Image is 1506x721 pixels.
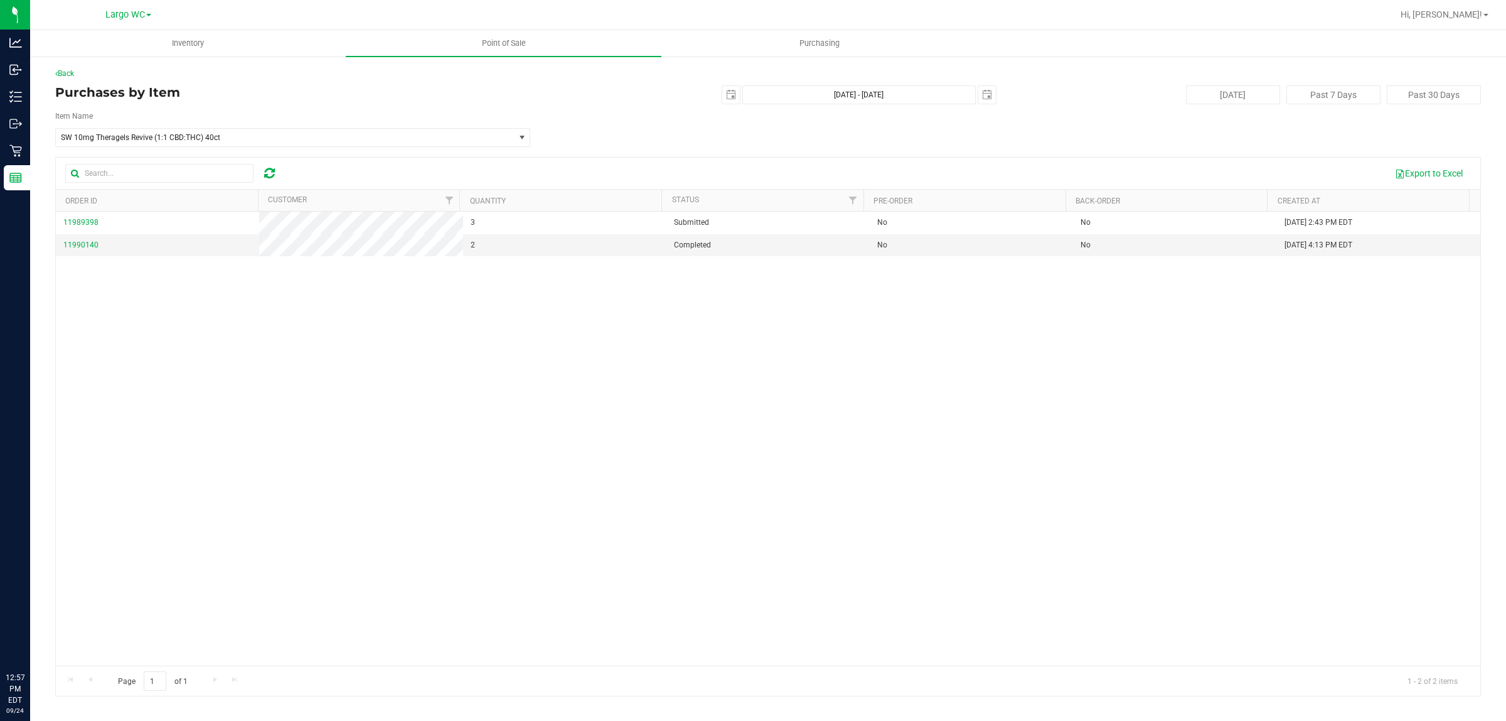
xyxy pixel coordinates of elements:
[30,30,346,57] a: Inventory
[1284,239,1352,251] span: [DATE] 4:13 PM EDT
[6,672,24,706] p: 12:57 PM EDT
[471,239,475,251] span: 2
[439,190,459,211] a: Filter
[465,38,543,49] span: Point of Sale
[63,241,99,249] span: 11990140
[55,85,530,99] h4: Purchases by Item
[37,619,52,634] iframe: Resource center unread badge
[782,38,857,49] span: Purchasing
[1081,217,1091,229] span: No
[105,9,145,20] span: Largo WC
[470,197,506,205] a: Quantity
[877,217,887,229] span: No
[55,69,74,78] a: Back
[674,239,711,251] span: Completed
[61,133,491,142] span: SW 10mg Theragels Revive (1:1 CBD:THC) 40ct
[268,195,307,204] a: Customer
[13,621,50,658] iframe: Resource center
[877,239,887,251] span: No
[9,63,22,76] inline-svg: Inbound
[1286,85,1380,104] button: Past 7 Days
[514,129,530,146] span: select
[9,144,22,157] inline-svg: Retail
[1278,197,1320,205] a: Created At
[55,111,93,122] label: Item Name
[843,190,863,211] a: Filter
[65,197,97,205] a: Order ID
[9,117,22,130] inline-svg: Outbound
[65,164,254,183] input: Search...
[9,171,22,184] inline-svg: Reports
[1081,239,1091,251] span: No
[1076,197,1120,205] a: Back-Order
[722,86,740,104] span: select
[978,86,996,104] span: select
[672,195,699,204] a: Status
[674,217,709,229] span: Submitted
[155,38,221,49] span: Inventory
[1387,85,1481,104] button: Past 30 Days
[346,30,661,57] a: Point of Sale
[1284,217,1352,229] span: [DATE] 2:43 PM EDT
[107,671,198,691] span: Page of 1
[471,217,475,229] span: 3
[1387,163,1471,184] button: Export to Excel
[144,671,166,691] input: 1
[9,90,22,103] inline-svg: Inventory
[1401,9,1482,19] span: Hi, [PERSON_NAME]!
[661,30,977,57] a: Purchasing
[873,197,912,205] a: Pre-Order
[1397,671,1468,690] span: 1 - 2 of 2 items
[9,36,22,49] inline-svg: Analytics
[63,218,99,227] span: 11989398
[1186,85,1280,104] button: [DATE]
[6,706,24,715] p: 09/24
